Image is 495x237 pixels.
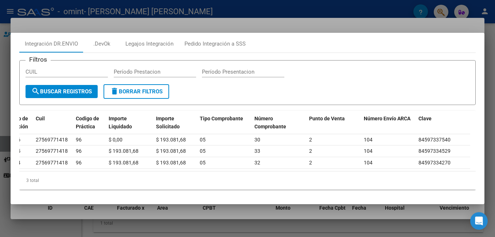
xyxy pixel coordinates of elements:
[418,148,451,154] span: 84597334529
[110,87,119,96] mat-icon: delete
[36,136,68,144] div: 27569771418
[76,148,82,154] span: 96
[418,116,432,121] span: Clave
[254,160,260,166] span: 32
[200,137,206,143] span: 05
[33,111,73,143] datatable-header-cell: Cuil
[156,137,186,143] span: $ 193.081,68
[364,148,373,154] span: 104
[31,88,92,95] span: Buscar Registros
[26,55,51,64] h3: Filtros
[36,147,68,155] div: 27569771418
[109,160,139,166] span: $ 193.081,68
[364,160,373,166] span: 104
[309,137,312,143] span: 2
[125,40,174,48] div: Legajos Integración
[197,111,252,143] datatable-header-cell: Tipo Comprobante
[254,148,260,154] span: 33
[470,212,488,230] div: Open Intercom Messenger
[309,116,345,121] span: Punto de Venta
[200,148,206,154] span: 05
[36,159,68,167] div: 27569771418
[418,137,451,143] span: 84597337540
[364,116,410,121] span: Número Envío ARCA
[254,116,286,130] span: Número Comprobante
[156,160,186,166] span: $ 193.081,68
[153,111,197,143] datatable-header-cell: Importe Solicitado
[109,137,122,143] span: $ 0,00
[252,111,306,143] datatable-header-cell: Número Comprobante
[184,40,246,48] div: Pedido Integración a SSS
[361,111,416,143] datatable-header-cell: Número Envío ARCA
[364,137,373,143] span: 104
[309,160,312,166] span: 2
[36,116,45,121] span: Cuil
[76,137,82,143] span: 96
[25,40,78,48] div: Integración DR.ENVIO
[31,87,40,96] mat-icon: search
[109,116,132,130] span: Importe Liquidado
[19,171,476,190] div: 3 total
[254,137,260,143] span: 30
[104,84,169,99] button: Borrar Filtros
[93,40,110,48] div: .DevOk
[26,85,98,98] button: Buscar Registros
[200,116,243,121] span: Tipo Comprobante
[309,148,312,154] span: 2
[156,116,180,130] span: Importe Solicitado
[110,88,163,95] span: Borrar Filtros
[418,160,451,166] span: 84597334270
[73,111,106,143] datatable-header-cell: Codigo de Práctica
[416,111,470,143] datatable-header-cell: Clave
[76,116,99,130] span: Codigo de Práctica
[200,160,206,166] span: 05
[106,111,153,143] datatable-header-cell: Importe Liquidado
[306,111,361,143] datatable-header-cell: Punto de Venta
[109,148,139,154] span: $ 193.081,68
[76,160,82,166] span: 96
[156,148,186,154] span: $ 193.081,68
